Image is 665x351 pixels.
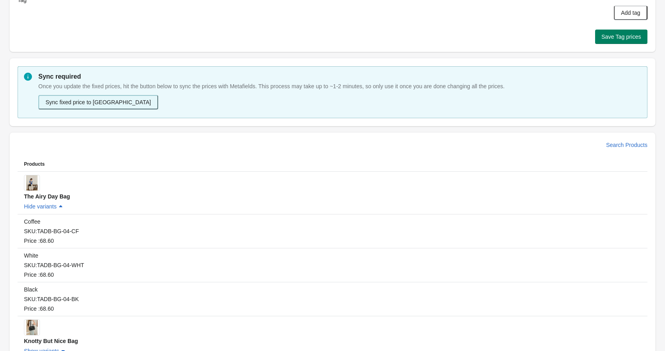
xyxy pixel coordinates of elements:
span: The Airy Day Bag [24,193,70,200]
span: Knotty But Nice Bag [24,338,78,344]
button: Save Tag prices [595,30,647,44]
div: Price : 68.60 [24,237,641,245]
div: Price : 68.60 [24,271,641,279]
div: SKU: TADB-BG-04-BK [24,295,641,303]
button: Sync fixed price to [GEOGRAPHIC_DATA] [38,95,158,109]
p: Sync required [38,72,641,81]
span: Save Tag prices [601,34,641,40]
button: Hide variants [21,199,68,214]
button: Add tag [614,6,647,20]
div: SKU: TADB-BG-04-CF [24,227,641,235]
img: Knotty But Nice Bag [26,320,38,335]
span: Search Products [606,142,648,148]
span: Hide variants [24,203,57,210]
span: Once you update the fixed prices, hit the button below to sync the prices with Metafields. This p... [38,83,504,89]
img: The Airy Day Bag [26,175,38,190]
button: Search Products [603,138,651,152]
div: White [24,252,641,260]
div: SKU: TADB-BG-04-WHT [24,261,641,269]
span: Add tag [621,10,640,16]
span: Products [24,161,45,167]
div: Black [24,286,641,293]
div: Coffee [24,218,641,226]
div: Price : 68.60 [24,305,641,313]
